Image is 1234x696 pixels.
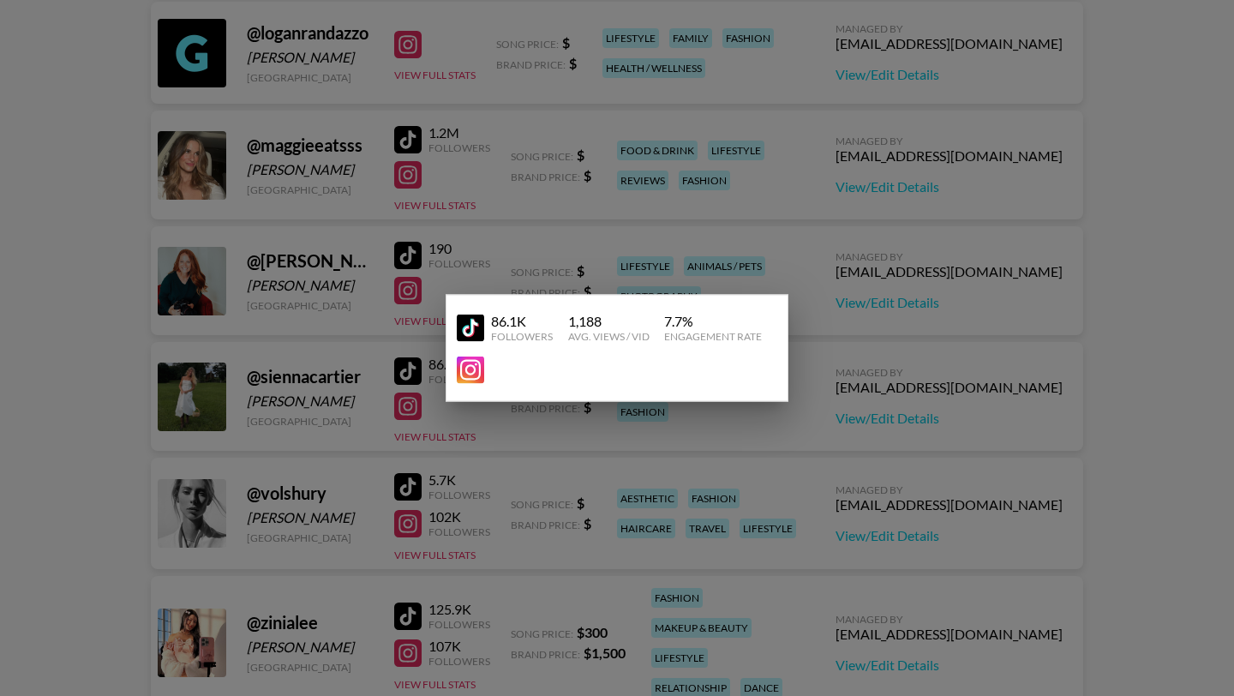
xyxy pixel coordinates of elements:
[568,330,650,343] div: Avg. Views / Vid
[664,313,762,330] div: 7.7 %
[457,314,484,341] img: YouTube
[491,313,553,330] div: 86.1K
[491,330,553,343] div: Followers
[568,313,650,330] div: 1,188
[664,330,762,343] div: Engagement Rate
[457,357,484,384] img: YouTube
